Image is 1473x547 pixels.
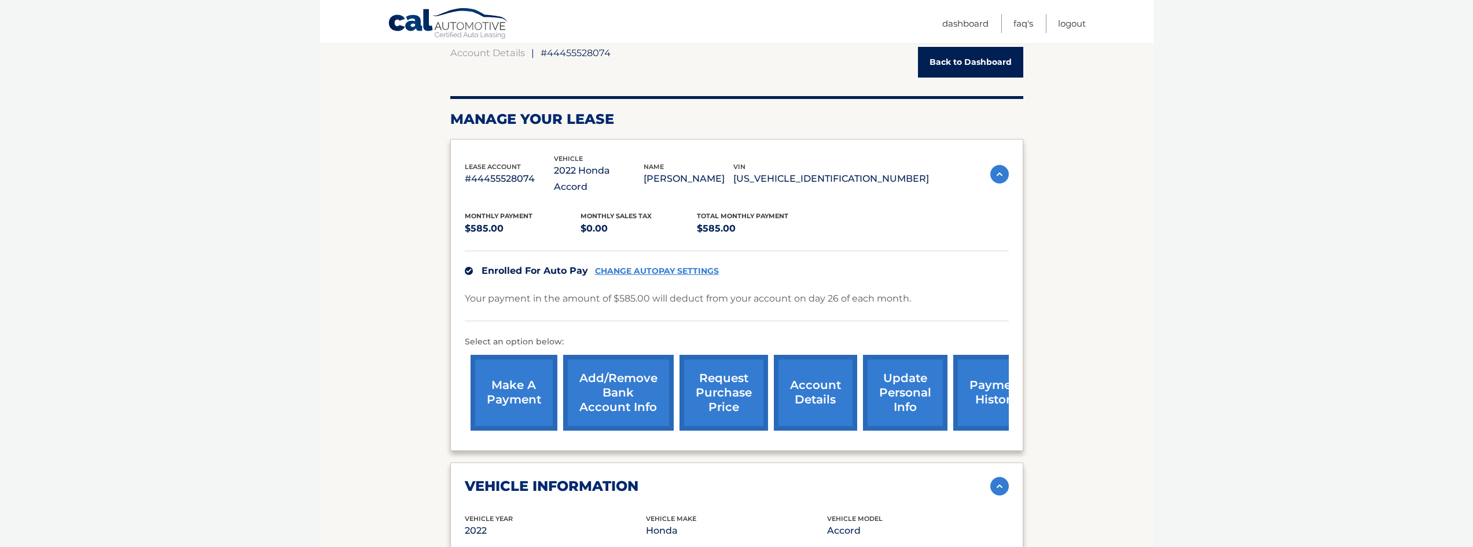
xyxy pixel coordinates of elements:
span: #44455528074 [541,47,611,58]
a: Dashboard [942,14,989,33]
p: Select an option below: [465,335,1009,349]
p: Accord [827,523,1008,539]
img: accordion-active.svg [990,477,1009,495]
span: vehicle [554,155,583,163]
a: Add/Remove bank account info [563,355,674,431]
span: name [644,163,664,171]
a: Cal Automotive [388,8,509,41]
p: [PERSON_NAME] [644,171,733,187]
span: Monthly Payment [465,212,532,220]
a: update personal info [863,355,947,431]
a: Logout [1058,14,1086,33]
a: make a payment [471,355,557,431]
h2: Manage Your Lease [450,111,1023,128]
a: Account Details [450,47,525,58]
img: accordion-active.svg [990,165,1009,183]
span: lease account [465,163,521,171]
a: request purchase price [679,355,768,431]
span: vehicle make [646,515,696,523]
a: Back to Dashboard [918,47,1023,78]
p: $585.00 [697,221,813,237]
p: Honda [646,523,827,539]
a: payment history [953,355,1040,431]
span: Total Monthly Payment [697,212,788,220]
p: 2022 [465,523,646,539]
span: vin [733,163,745,171]
span: vehicle Year [465,515,513,523]
img: check.svg [465,267,473,275]
p: $585.00 [465,221,581,237]
span: Enrolled For Auto Pay [482,265,588,276]
p: #44455528074 [465,171,554,187]
a: FAQ's [1013,14,1033,33]
span: vehicle model [827,515,883,523]
a: account details [774,355,857,431]
p: [US_VEHICLE_IDENTIFICATION_NUMBER] [733,171,929,187]
p: $0.00 [581,221,697,237]
p: Your payment in the amount of $585.00 will deduct from your account on day 26 of each month. [465,291,911,307]
a: CHANGE AUTOPAY SETTINGS [595,266,719,276]
p: 2022 Honda Accord [554,163,644,195]
span: Monthly sales Tax [581,212,652,220]
span: | [531,47,534,58]
h2: vehicle information [465,478,638,495]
